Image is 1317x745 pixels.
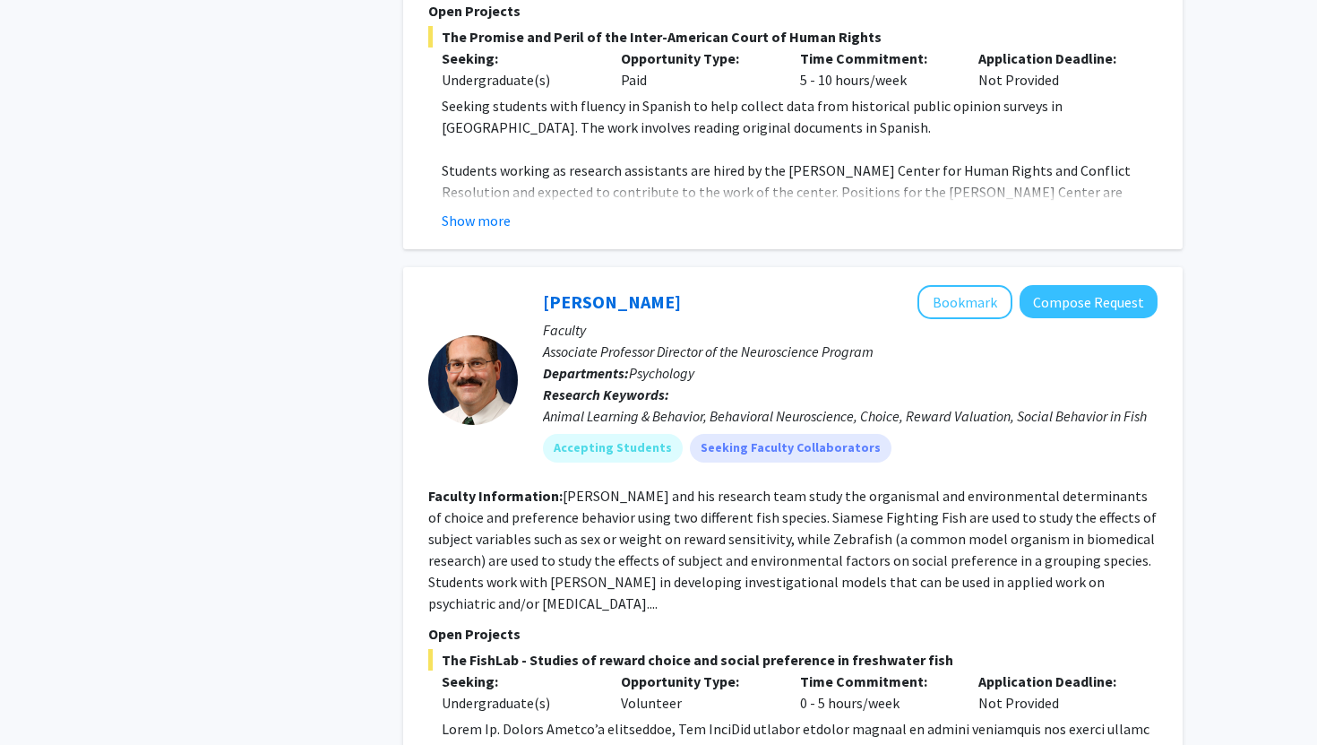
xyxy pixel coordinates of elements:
[442,671,594,692] p: Seeking:
[965,48,1144,91] div: Not Provided
[787,671,966,714] div: 0 - 5 hours/week
[442,160,1158,224] p: Students working as research assistants are hired by the [PERSON_NAME] Center for Human Rights an...
[621,48,773,69] p: Opportunity Type:
[543,405,1158,427] div: Animal Learning & Behavior, Behavioral Neuroscience, Choice, Reward Valuation, Social Behavior in...
[442,69,594,91] div: Undergraduate(s)
[442,48,594,69] p: Seeking:
[800,671,952,692] p: Time Commitment:
[428,487,563,505] b: Faculty Information:
[428,487,1157,612] fg-read-more: [PERSON_NAME] and his research team study the organismal and environmental determinants of choice...
[1020,285,1158,318] button: Compose Request to Drew Velkey
[917,285,1012,319] button: Add Drew Velkey to Bookmarks
[800,48,952,69] p: Time Commitment:
[428,623,1158,645] p: Open Projects
[621,671,773,692] p: Opportunity Type:
[978,671,1131,692] p: Application Deadline:
[607,48,787,91] div: Paid
[442,210,511,231] button: Show more
[543,385,669,403] b: Research Keywords:
[690,434,891,463] mat-chip: Seeking Faculty Collaborators
[787,48,966,91] div: 5 - 10 hours/week
[428,26,1158,48] span: The Promise and Peril of the Inter-American Court of Human Rights
[428,649,1158,671] span: The FishLab - Studies of reward choice and social preference in freshwater fish
[543,434,683,463] mat-chip: Accepting Students
[543,341,1158,362] p: Associate Professor Director of the Neuroscience Program
[543,319,1158,341] p: Faculty
[543,364,629,382] b: Departments:
[629,364,694,382] span: Psychology
[978,48,1131,69] p: Application Deadline:
[965,671,1144,714] div: Not Provided
[442,95,1158,138] p: Seeking students with fluency in Spanish to help collect data from historical public opinion surv...
[543,290,681,313] a: [PERSON_NAME]
[13,664,76,732] iframe: Chat
[607,671,787,714] div: Volunteer
[442,692,594,714] div: Undergraduate(s)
